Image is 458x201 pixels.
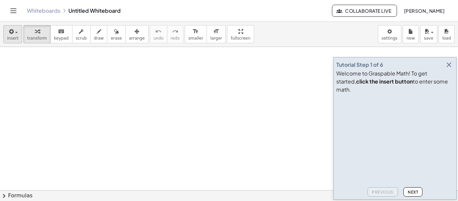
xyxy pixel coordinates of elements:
span: settings [382,36,398,41]
span: Next [408,190,418,195]
button: redoredo [167,25,183,43]
button: format_sizesmaller [185,25,207,43]
span: larger [210,36,222,41]
a: Whiteboards [27,7,60,14]
button: [PERSON_NAME] [398,5,450,17]
span: draw [94,36,104,41]
span: Collaborate Live [338,8,391,14]
span: arrange [129,36,145,41]
button: keyboardkeypad [50,25,72,43]
span: undo [154,36,164,41]
span: erase [111,36,122,41]
span: fullscreen [231,36,250,41]
i: format_size [192,28,199,36]
button: scrub [72,25,91,43]
div: Tutorial Step 1 of 6 [336,61,383,69]
button: load [439,25,455,43]
button: save [420,25,437,43]
button: new [403,25,419,43]
button: erase [107,25,125,43]
span: save [424,36,433,41]
span: keypad [54,36,69,41]
span: new [406,36,415,41]
span: [PERSON_NAME] [404,8,445,14]
span: redo [171,36,180,41]
button: insert [3,25,22,43]
button: undoundo [150,25,167,43]
i: keyboard [58,28,64,36]
b: click the insert button [356,78,413,85]
span: insert [7,36,18,41]
i: redo [172,28,178,36]
div: Welcome to Graspable Math! To get started, to enter some math. [336,69,454,94]
button: Collaborate Live [332,5,397,17]
span: smaller [188,36,203,41]
button: format_sizelarger [207,25,226,43]
button: arrange [125,25,149,43]
button: Next [403,187,422,197]
i: format_size [213,28,219,36]
button: settings [378,25,401,43]
button: fullscreen [227,25,254,43]
span: transform [27,36,47,41]
i: undo [155,28,162,36]
span: scrub [76,36,87,41]
button: draw [90,25,108,43]
span: load [442,36,451,41]
button: Toggle navigation [8,5,19,16]
button: transform [23,25,51,43]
